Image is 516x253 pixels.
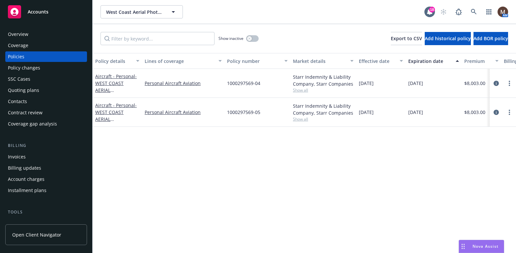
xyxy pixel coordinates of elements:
a: Overview [5,29,87,40]
a: Accounts [5,3,87,21]
span: [DATE] [359,80,374,87]
div: Starr Indemnity & Liability Company, Starr Companies [293,73,354,87]
span: Accounts [28,9,48,14]
span: - WEST COAST AERIAL PHOTOGRAPHY, INC., [95,102,137,136]
a: Personal Aircraft Aviation [145,109,222,116]
a: Installment plans [5,185,87,196]
span: Open Client Navigator [12,231,61,238]
div: Quoting plans [8,85,39,96]
div: Expiration date [408,58,452,65]
div: Billing [5,142,87,149]
a: Contacts [5,96,87,107]
div: Manage files [8,218,36,229]
div: Policies [8,51,24,62]
button: West Coast Aerial Photography, Inc., [PERSON_NAME] and N4746U, LLC [100,5,183,18]
a: Manage files [5,218,87,229]
a: Switch app [482,5,496,18]
a: Invoices [5,152,87,162]
span: Add historical policy [425,35,471,42]
div: Market details [293,58,346,65]
a: Policy changes [5,63,87,73]
div: Coverage gap analysis [8,119,57,129]
span: - WEST COAST AERIAL PHOTOGRAPHY, INC., [95,73,137,107]
div: Drag to move [459,240,467,253]
span: 1000297569-04 [227,80,260,87]
div: Policy details [95,58,132,65]
a: more [505,79,513,87]
a: Search [467,5,480,18]
div: Premium [464,58,491,65]
span: 1000297569-05 [227,109,260,116]
div: Tools [5,209,87,215]
span: $8,003.00 [464,80,485,87]
a: Report a Bug [452,5,465,18]
div: Coverage [8,40,28,51]
a: circleInformation [492,79,500,87]
span: Show all [293,116,354,122]
div: Installment plans [8,185,46,196]
div: Policy changes [8,63,40,73]
div: Starr Indemnity & Liability Company, Starr Companies [293,102,354,116]
div: Overview [8,29,28,40]
a: Coverage gap analysis [5,119,87,129]
a: circleInformation [492,108,500,116]
a: Quoting plans [5,85,87,96]
span: West Coast Aerial Photography, Inc., [PERSON_NAME] and N4746U, LLC [106,9,163,15]
button: Add BOR policy [473,32,508,45]
a: Policies [5,51,87,62]
span: $8,003.00 [464,109,485,116]
div: Effective date [359,58,396,65]
div: SSC Cases [8,74,30,84]
span: Add BOR policy [473,35,508,42]
button: Market details [290,53,356,69]
button: Effective date [356,53,406,69]
a: Aircraft - Personal [95,73,137,107]
span: Nova Assist [473,243,499,249]
span: [DATE] [408,109,423,116]
div: Contract review [8,107,43,118]
span: [DATE] [408,80,423,87]
a: more [505,108,513,116]
a: Coverage [5,40,87,51]
span: [DATE] [359,109,374,116]
button: Add historical policy [425,32,471,45]
button: Premium [462,53,501,69]
a: Start snowing [437,5,450,18]
a: Account charges [5,174,87,184]
div: Contacts [8,96,27,107]
div: Invoices [8,152,26,162]
button: Export to CSV [391,32,422,45]
div: 18 [429,7,435,13]
a: SSC Cases [5,74,87,84]
span: Export to CSV [391,35,422,42]
div: Policy number [227,58,280,65]
a: Aircraft - Personal [95,102,137,136]
a: Billing updates [5,163,87,173]
div: Lines of coverage [145,58,215,65]
span: Show inactive [218,36,244,41]
span: Show all [293,87,354,93]
button: Nova Assist [459,240,504,253]
div: Account charges [8,174,44,184]
a: Personal Aircraft Aviation [145,80,222,87]
div: Billing updates [8,163,41,173]
button: Lines of coverage [142,53,224,69]
button: Expiration date [406,53,462,69]
button: Policy details [93,53,142,69]
img: photo [498,7,508,17]
button: Policy number [224,53,290,69]
a: Contract review [5,107,87,118]
input: Filter by keyword... [100,32,215,45]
